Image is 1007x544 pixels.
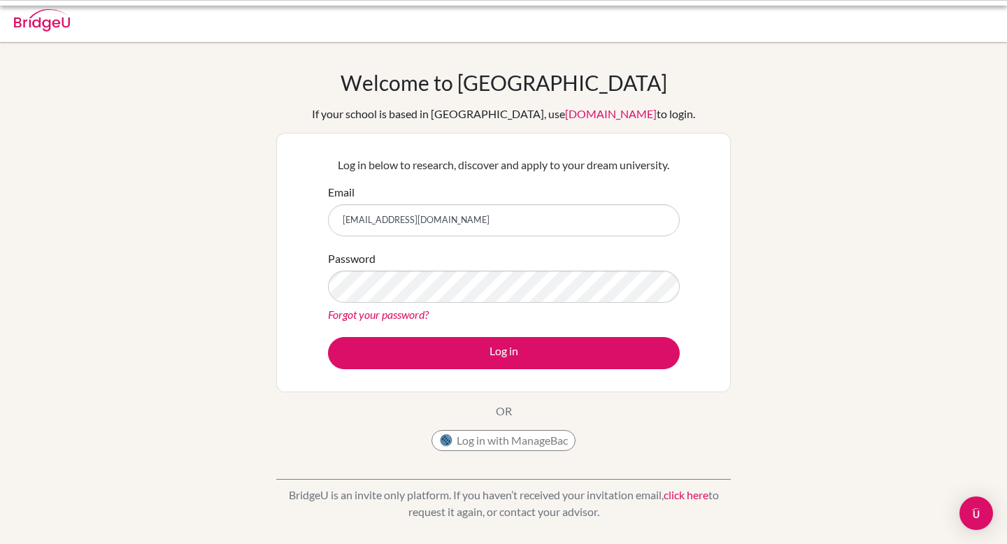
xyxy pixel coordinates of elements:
[312,106,695,122] div: If your school is based in [GEOGRAPHIC_DATA], use to login.
[496,403,512,420] p: OR
[328,308,429,321] a: Forgot your password?
[276,487,731,520] p: BridgeU is an invite only platform. If you haven’t received your invitation email, to request it ...
[565,107,657,120] a: [DOMAIN_NAME]
[328,184,355,201] label: Email
[664,488,708,501] a: click here
[328,337,680,369] button: Log in
[959,496,993,530] div: Open Intercom Messenger
[341,70,667,95] h1: Welcome to [GEOGRAPHIC_DATA]
[14,9,70,31] img: Bridge-U
[328,157,680,173] p: Log in below to research, discover and apply to your dream university.
[328,250,376,267] label: Password
[431,430,576,451] button: Log in with ManageBac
